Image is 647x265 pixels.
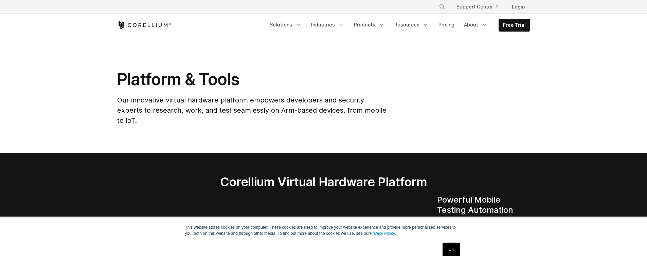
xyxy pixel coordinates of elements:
[431,1,530,13] div: Navigation Menu
[307,19,348,31] a: Industries
[436,1,448,13] button: Search
[451,1,504,13] a: Support Center
[350,19,389,31] a: Products
[390,19,433,31] a: Resources
[117,69,388,90] h1: Platform & Tools
[370,231,396,236] a: Privacy Policy.
[266,19,530,32] div: Navigation Menu
[185,224,462,236] p: This website stores cookies on your computer. These cookies are used to improve your website expe...
[117,96,387,125] span: Our innovative virtual hardware platform empowers developers and security experts to research, wo...
[434,19,459,31] a: Pricing
[499,19,530,31] a: Free Trial
[266,19,306,31] a: Solutions
[117,21,171,29] a: Corellium Home
[188,174,459,189] h2: Corellium Virtual Hardware Platform
[443,243,460,256] a: OK
[460,19,492,31] a: About
[437,195,530,225] h4: Powerful Mobile Testing Automation Tools
[506,1,530,13] a: Login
